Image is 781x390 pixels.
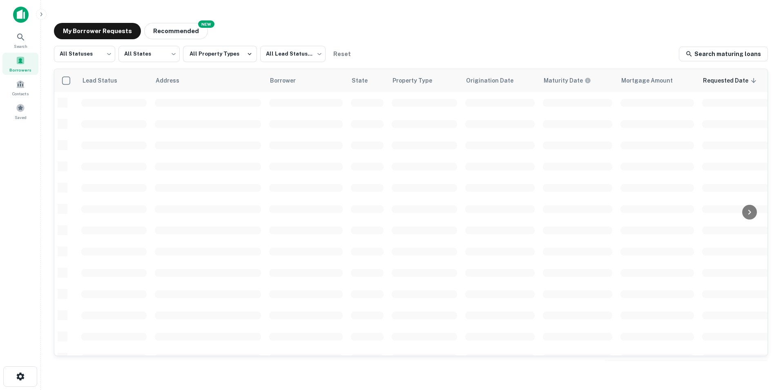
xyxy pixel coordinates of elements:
span: Address [156,76,190,85]
button: All Property Types [183,46,257,62]
th: Origination Date [461,69,539,92]
th: Address [151,69,265,92]
th: State [347,69,388,92]
div: All Statuses [54,43,115,65]
div: NEW [198,20,214,28]
span: Origination Date [466,76,524,85]
span: Borrowers [9,67,31,73]
a: Saved [2,100,38,122]
span: Property Type [393,76,443,85]
th: Borrower [265,69,347,92]
span: Borrower [270,76,306,85]
span: Requested Date [703,76,759,85]
span: Saved [15,114,27,121]
span: Search [14,43,27,49]
span: Mortgage Amount [621,76,683,85]
span: Contacts [12,90,29,97]
a: Contacts [2,76,38,99]
a: Borrowers [2,53,38,75]
th: Lead Status [77,69,151,92]
th: Mortgage Amount [616,69,698,92]
span: Lead Status [82,76,128,85]
div: All States [118,43,180,65]
a: Search maturing loans [679,47,768,61]
button: My Borrower Requests [54,23,141,39]
img: capitalize-icon.png [13,7,29,23]
div: Maturity dates displayed may be estimated. Please contact the lender for the most accurate maturi... [544,76,591,85]
div: All Lead Statuses [260,43,326,65]
th: Maturity dates displayed may be estimated. Please contact the lender for the most accurate maturi... [539,69,616,92]
th: Property Type [388,69,461,92]
span: State [352,76,378,85]
button: Recommended [144,23,208,39]
th: Requested Date [698,69,776,92]
button: Reset [329,46,355,62]
a: Search [2,29,38,51]
h6: Maturity Date [544,76,583,85]
iframe: Chat Widget [740,325,781,364]
span: Maturity dates displayed may be estimated. Please contact the lender for the most accurate maturi... [544,76,602,85]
